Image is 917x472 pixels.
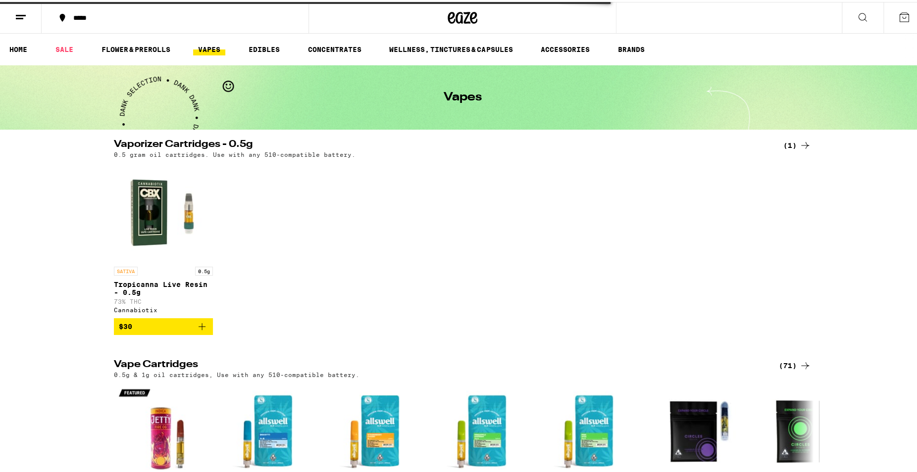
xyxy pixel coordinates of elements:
img: Cannabiotix - Tropicanna Live Resin - 0.5g [114,161,213,260]
button: Add to bag [114,316,213,333]
h1: Vapes [444,90,482,101]
span: $30 [119,321,132,329]
p: Tropicanna Live Resin - 0.5g [114,279,213,294]
span: Hi. Need any help? [6,7,71,15]
p: SATIVA [114,265,138,274]
a: FLOWER & PREROLLS [97,42,175,53]
a: (1) [783,138,811,149]
a: HOME [4,42,32,53]
p: 73% THC [114,296,213,303]
a: WELLNESS, TINCTURES & CAPSULES [384,42,517,53]
a: BRANDS [613,42,650,53]
h2: Vaporizer Cartridges - 0.5g [114,138,763,149]
div: Cannabiotix [114,305,213,311]
p: 0.5 gram oil cartridges. Use with any 510-compatible battery. [114,149,356,156]
a: CONCENTRATES [303,42,366,53]
p: 0.5g & 1g oil cartridges, Use with any 510-compatible battery. [114,370,359,376]
a: EDIBLES [244,42,285,53]
a: (71) [779,358,811,370]
a: VAPES [193,42,225,53]
h2: Vape Cartridges [114,358,763,370]
p: 0.5g [195,265,213,274]
a: SALE [51,42,78,53]
a: ACCESSORIES [536,42,595,53]
a: Open page for Tropicanna Live Resin - 0.5g from Cannabiotix [114,161,213,316]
